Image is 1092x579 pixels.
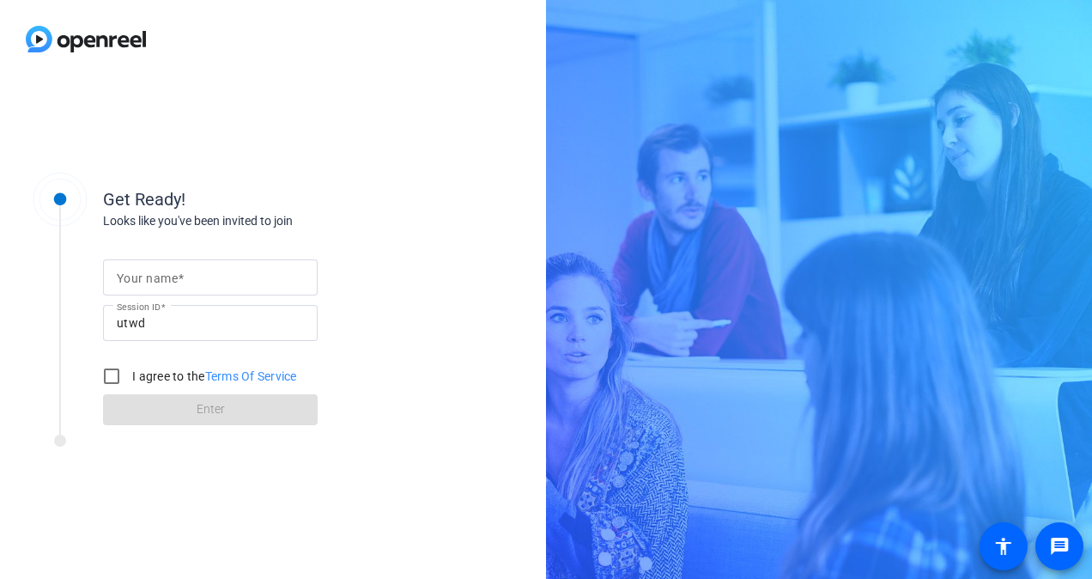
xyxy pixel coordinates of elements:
div: Get Ready! [103,186,446,212]
mat-label: Your name [117,271,178,285]
label: I agree to the [129,368,297,385]
mat-icon: accessibility [993,536,1014,557]
mat-label: Session ID [117,302,161,312]
div: Looks like you've been invited to join [103,212,446,230]
mat-icon: message [1049,536,1070,557]
a: Terms Of Service [205,369,297,383]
